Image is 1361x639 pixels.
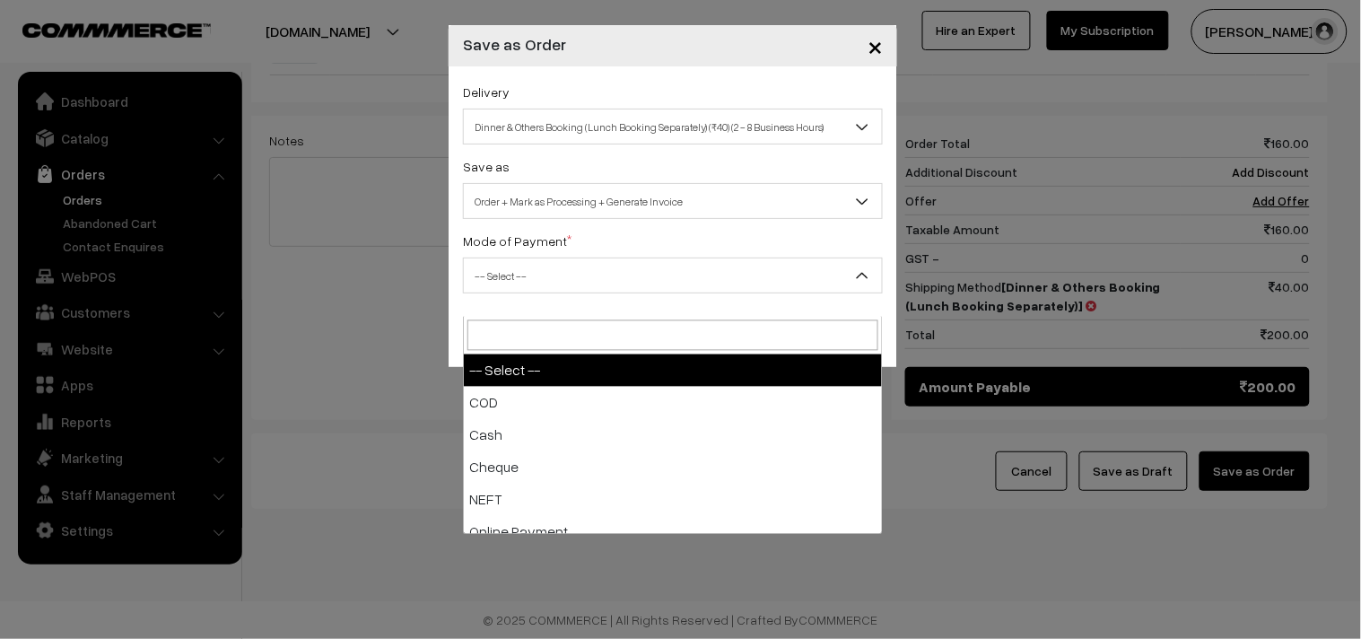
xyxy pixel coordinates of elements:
li: NEFT [464,484,882,516]
span: Dinner & Others Booking (Lunch Booking Separately) (₹40) (2 - 8 Business Hours) [464,111,882,143]
label: Delivery [463,83,510,101]
span: × [868,29,883,62]
li: Cheque [464,451,882,484]
li: Online Payment [464,516,882,548]
span: -- Select -- [464,260,882,292]
span: Order + Mark as Processing + Generate Invoice [464,186,882,217]
h4: Save as Order [463,32,566,57]
label: Mode of Payment [463,232,571,250]
span: -- Select -- [463,258,883,293]
span: Dinner & Others Booking (Lunch Booking Separately) (₹40) (2 - 8 Business Hours) [463,109,883,144]
li: Cash [464,419,882,451]
span: Order + Mark as Processing + Generate Invoice [463,183,883,219]
button: Close [853,18,897,74]
li: -- Select -- [464,355,882,387]
li: COD [464,387,882,419]
label: Save as [463,157,510,176]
